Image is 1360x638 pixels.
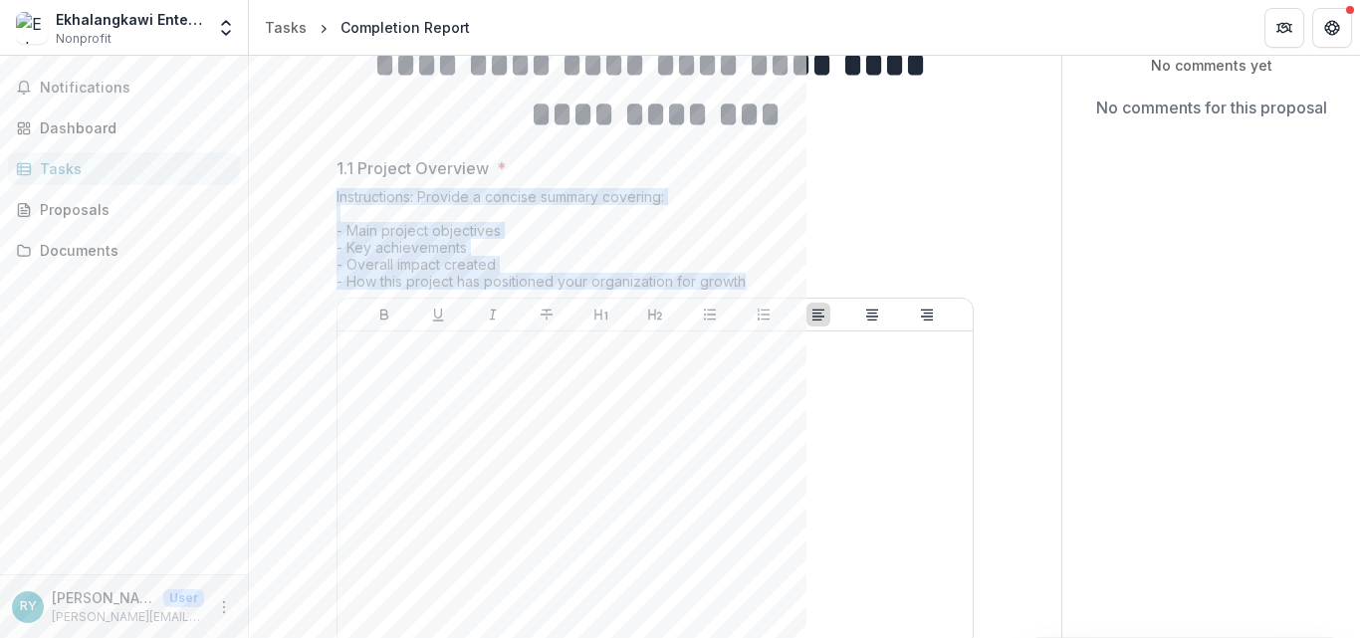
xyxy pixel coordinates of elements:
button: Bullet List [698,303,722,326]
div: Proposals [40,199,224,220]
button: Notifications [8,72,240,104]
div: Rebecca Yau [20,600,37,613]
button: Partners [1264,8,1304,48]
div: Completion Report [340,17,470,38]
button: Heading 1 [589,303,613,326]
span: Nonprofit [56,30,112,48]
button: Underline [426,303,450,326]
a: Dashboard [8,111,240,144]
button: Align Center [860,303,884,326]
p: 1.1 Project Overview [337,156,489,180]
nav: breadcrumb [257,13,478,42]
a: Tasks [8,152,240,185]
div: Documents [40,240,224,261]
img: Ekhalangkawi Enterprise [16,12,48,44]
button: Heading 2 [643,303,667,326]
button: Align Left [806,303,830,326]
div: Tasks [265,17,307,38]
button: Get Help [1312,8,1352,48]
div: Ekhalangkawi Enterprise [56,9,204,30]
p: User [163,589,204,607]
span: Notifications [40,80,232,97]
div: Instructions: Provide a concise summary covering: - Main project objectives - Key achievements - ... [337,188,974,298]
button: Italicize [481,303,505,326]
a: Proposals [8,193,240,226]
p: No comments for this proposal [1096,96,1327,119]
div: Tasks [40,158,224,179]
button: Strike [535,303,559,326]
p: No comments yet [1078,55,1344,76]
button: More [212,595,236,619]
p: [PERSON_NAME] [52,587,155,608]
div: Dashboard [40,117,224,138]
button: Bold [372,303,396,326]
button: Align Right [915,303,939,326]
p: [PERSON_NAME][EMAIL_ADDRESS][DOMAIN_NAME] [52,608,204,626]
a: Tasks [257,13,315,42]
button: Ordered List [752,303,776,326]
button: Open entity switcher [212,8,240,48]
a: Documents [8,234,240,267]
